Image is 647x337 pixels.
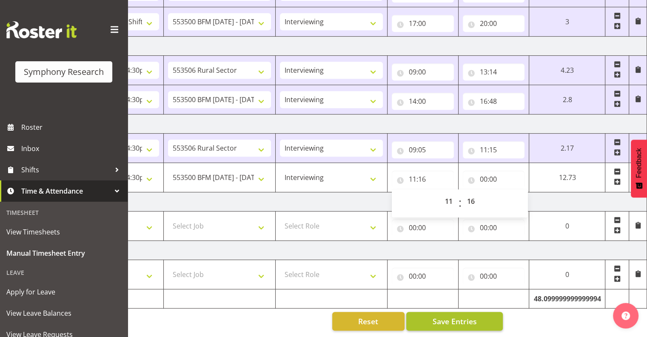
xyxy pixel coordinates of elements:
input: Click to select... [463,141,525,158]
button: Reset [332,312,405,331]
input: Click to select... [463,15,525,32]
td: [DATE] [52,37,647,56]
span: View Leave Balances [6,307,121,320]
button: Feedback - Show survey [631,140,647,197]
span: Reset [358,316,378,327]
input: Click to select... [392,219,454,236]
input: Click to select... [392,63,454,80]
span: : [459,193,462,214]
a: View Timesheets [2,221,125,243]
td: 12.73 [529,163,605,192]
td: [DATE] [52,241,647,260]
input: Click to select... [392,93,454,110]
input: Click to select... [392,171,454,188]
a: View Leave Balances [2,303,125,324]
input: Click to select... [463,63,525,80]
span: Time & Attendance [21,185,111,197]
td: [DATE] [52,114,647,134]
td: 2.17 [529,134,605,163]
div: Leave [2,264,125,281]
input: Click to select... [392,268,454,285]
td: 3 [529,7,605,37]
td: 48.099999999999994 [529,289,605,308]
input: Click to select... [392,141,454,158]
input: Click to select... [463,268,525,285]
img: Rosterit website logo [6,21,77,38]
input: Click to select... [463,93,525,110]
span: Roster [21,121,123,134]
input: Click to select... [392,15,454,32]
td: 2.8 [529,85,605,114]
input: Click to select... [463,219,525,236]
div: Timesheet [2,204,125,221]
span: Apply for Leave [6,286,121,298]
img: help-xxl-2.png [621,311,630,320]
span: Feedback [635,148,643,178]
button: Save Entries [406,312,503,331]
a: Apply for Leave [2,281,125,303]
span: Save Entries [432,316,476,327]
span: Shifts [21,163,111,176]
td: 4.23 [529,56,605,85]
span: Manual Timesheet Entry [6,247,121,260]
input: Click to select... [463,171,525,188]
span: View Timesheets [6,226,121,238]
a: Manual Timesheet Entry [2,243,125,264]
td: 0 [529,211,605,241]
span: Inbox [21,142,123,155]
td: [DATE] [52,192,647,211]
div: Symphony Research [24,66,104,78]
td: 0 [529,260,605,289]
